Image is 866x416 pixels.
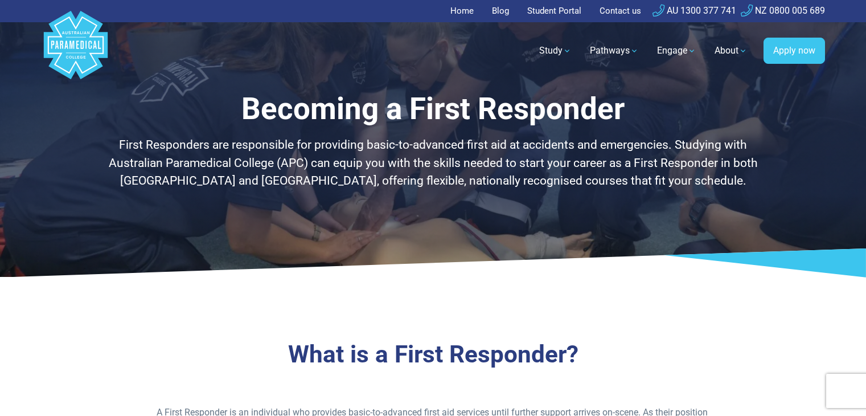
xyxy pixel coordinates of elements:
[650,35,703,67] a: Engage
[100,91,766,127] h1: Becoming a First Responder
[42,22,110,80] a: Australian Paramedical College
[741,5,825,16] a: NZ 0800 005 689
[532,35,578,67] a: Study
[652,5,736,16] a: AU 1300 377 741
[583,35,646,67] a: Pathways
[100,136,766,190] p: First Responders are responsible for providing basic-to-advanced first aid at accidents and emerg...
[100,340,766,369] h2: What is a First Responder?
[764,38,825,64] a: Apply now
[708,35,754,67] a: About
